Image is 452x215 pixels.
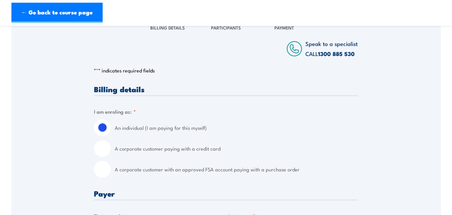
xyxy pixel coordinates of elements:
[115,140,358,157] label: A corporate customer paying with a credit card
[150,24,185,31] span: Billing Details
[275,24,294,31] span: Payment
[306,39,358,58] span: Speak to a specialist CALL
[94,67,358,74] p: " " indicates required fields
[211,24,241,31] span: Participants
[94,85,358,93] h3: Billing details
[115,161,358,178] label: A corporate customer with an approved FSA account paying with a purchase order
[94,190,358,197] h3: Payer
[11,3,103,23] a: ← Go back to course page
[318,49,355,58] a: 1300 885 530
[115,119,358,136] label: An individual (I am paying for this myself)
[94,108,136,115] legend: I am enroling as:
